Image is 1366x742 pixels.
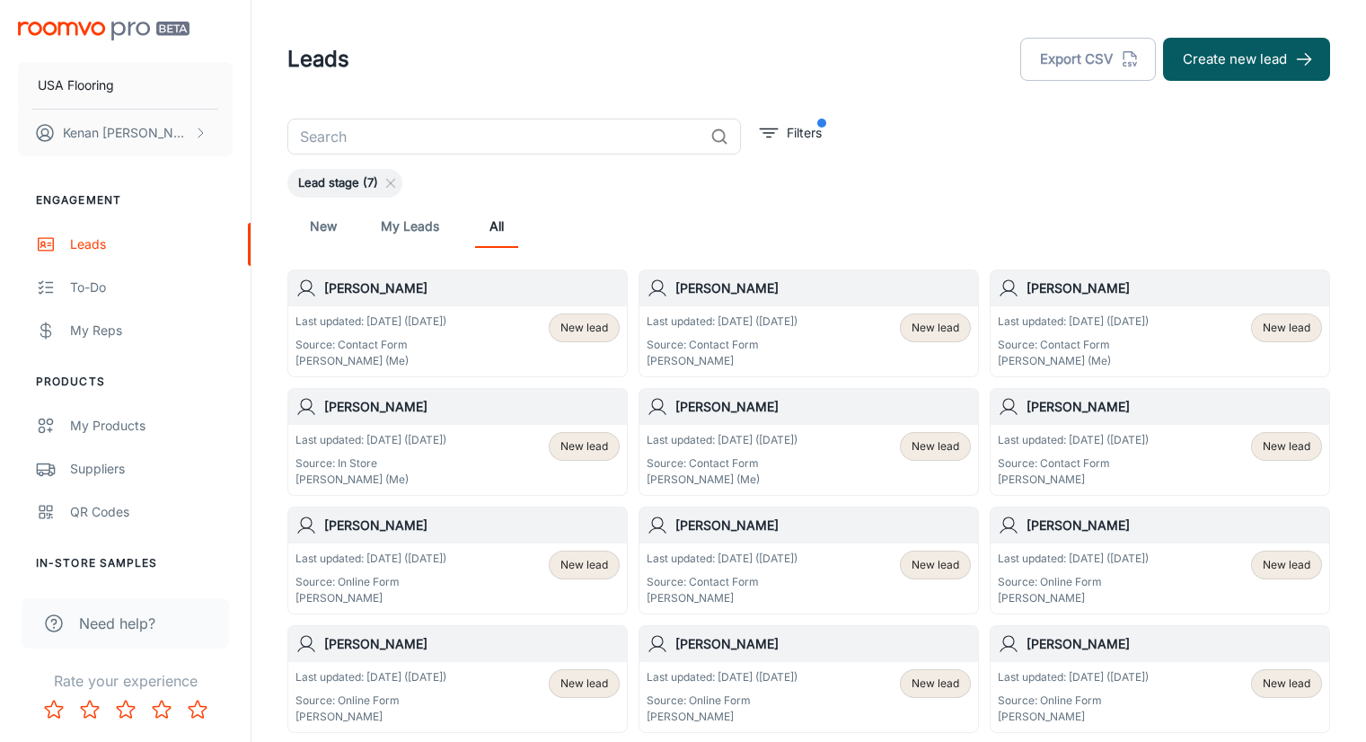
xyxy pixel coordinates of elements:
[295,337,446,353] p: Source: Contact Form
[70,459,233,479] div: Suppliers
[639,388,979,496] a: [PERSON_NAME]Last updated: [DATE] ([DATE])Source: Contact Form[PERSON_NAME] (Me)New lead
[63,123,189,143] p: Kenan [PERSON_NAME]
[647,337,798,353] p: Source: Contact Form
[560,557,608,573] span: New lead
[647,353,798,369] p: [PERSON_NAME]
[1027,397,1322,417] h6: [PERSON_NAME]
[998,551,1149,567] p: Last updated: [DATE] ([DATE])
[675,397,971,417] h6: [PERSON_NAME]
[295,551,446,567] p: Last updated: [DATE] ([DATE])
[998,432,1149,448] p: Last updated: [DATE] ([DATE])
[990,625,1330,733] a: [PERSON_NAME]Last updated: [DATE] ([DATE])Source: Online Form[PERSON_NAME]New lead
[108,692,144,728] button: Rate 3 star
[295,590,446,606] p: [PERSON_NAME]
[998,693,1149,709] p: Source: Online Form
[287,174,389,192] span: Lead stage (7)
[295,574,446,590] p: Source: Online Form
[70,321,233,340] div: My Reps
[998,314,1149,330] p: Last updated: [DATE] ([DATE])
[295,455,446,472] p: Source: In Store
[647,693,798,709] p: Source: Online Form
[1263,676,1310,692] span: New lead
[295,472,446,488] p: [PERSON_NAME] (Me)
[287,119,703,155] input: Search
[302,205,345,248] a: New
[1263,438,1310,455] span: New lead
[295,353,446,369] p: [PERSON_NAME] (Me)
[36,692,72,728] button: Rate 1 star
[998,472,1149,488] p: [PERSON_NAME]
[1027,278,1322,298] h6: [PERSON_NAME]
[639,507,979,614] a: [PERSON_NAME]Last updated: [DATE] ([DATE])Source: Contact Form[PERSON_NAME]New lead
[180,692,216,728] button: Rate 5 star
[287,169,402,198] div: Lead stage (7)
[287,269,628,377] a: [PERSON_NAME]Last updated: [DATE] ([DATE])Source: Contact Form[PERSON_NAME] (Me)New lead
[675,516,971,535] h6: [PERSON_NAME]
[675,278,971,298] h6: [PERSON_NAME]
[324,516,620,535] h6: [PERSON_NAME]
[787,123,822,143] p: Filters
[990,507,1330,614] a: [PERSON_NAME]Last updated: [DATE] ([DATE])Source: Online Form[PERSON_NAME]New lead
[70,278,233,297] div: To-do
[287,388,628,496] a: [PERSON_NAME]Last updated: [DATE] ([DATE])Source: In Store[PERSON_NAME] (Me)New lead
[1027,634,1322,654] h6: [PERSON_NAME]
[70,416,233,436] div: My Products
[144,692,180,728] button: Rate 4 star
[998,590,1149,606] p: [PERSON_NAME]
[18,22,189,40] img: Roomvo PRO Beta
[1020,38,1156,81] button: Export CSV
[70,502,233,522] div: QR Codes
[79,613,155,634] span: Need help?
[72,692,108,728] button: Rate 2 star
[287,43,349,75] h1: Leads
[18,110,233,156] button: Kenan [PERSON_NAME]
[647,590,798,606] p: [PERSON_NAME]
[647,709,798,725] p: [PERSON_NAME]
[998,337,1149,353] p: Source: Contact Form
[998,669,1149,685] p: Last updated: [DATE] ([DATE])
[324,278,620,298] h6: [PERSON_NAME]
[14,670,236,692] p: Rate your experience
[287,507,628,614] a: [PERSON_NAME]Last updated: [DATE] ([DATE])Source: Online Form[PERSON_NAME]New lead
[38,75,114,95] p: USA Flooring
[381,205,439,248] a: My Leads
[998,709,1149,725] p: [PERSON_NAME]
[1163,38,1330,81] button: Create new lead
[287,625,628,733] a: [PERSON_NAME]Last updated: [DATE] ([DATE])Source: Online Form[PERSON_NAME]New lead
[639,269,979,377] a: [PERSON_NAME]Last updated: [DATE] ([DATE])Source: Contact Form[PERSON_NAME]New lead
[990,388,1330,496] a: [PERSON_NAME]Last updated: [DATE] ([DATE])Source: Contact Form[PERSON_NAME]New lead
[647,314,798,330] p: Last updated: [DATE] ([DATE])
[647,455,798,472] p: Source: Contact Form
[18,62,233,109] button: USA Flooring
[647,432,798,448] p: Last updated: [DATE] ([DATE])
[639,625,979,733] a: [PERSON_NAME]Last updated: [DATE] ([DATE])Source: Online Form[PERSON_NAME]New lead
[755,119,826,147] button: filter
[675,634,971,654] h6: [PERSON_NAME]
[1263,557,1310,573] span: New lead
[998,455,1149,472] p: Source: Contact Form
[912,438,959,455] span: New lead
[560,438,608,455] span: New lead
[647,551,798,567] p: Last updated: [DATE] ([DATE])
[912,557,959,573] span: New lead
[912,676,959,692] span: New lead
[70,234,233,254] div: Leads
[647,669,798,685] p: Last updated: [DATE] ([DATE])
[647,574,798,590] p: Source: Contact Form
[560,676,608,692] span: New lead
[912,320,959,336] span: New lead
[295,432,446,448] p: Last updated: [DATE] ([DATE])
[1027,516,1322,535] h6: [PERSON_NAME]
[324,397,620,417] h6: [PERSON_NAME]
[990,269,1330,377] a: [PERSON_NAME]Last updated: [DATE] ([DATE])Source: Contact Form[PERSON_NAME] (Me)New lead
[324,634,620,654] h6: [PERSON_NAME]
[560,320,608,336] span: New lead
[998,574,1149,590] p: Source: Online Form
[295,669,446,685] p: Last updated: [DATE] ([DATE])
[1263,320,1310,336] span: New lead
[295,314,446,330] p: Last updated: [DATE] ([DATE])
[295,693,446,709] p: Source: Online Form
[647,472,798,488] p: [PERSON_NAME] (Me)
[998,353,1149,369] p: [PERSON_NAME] (Me)
[295,709,446,725] p: [PERSON_NAME]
